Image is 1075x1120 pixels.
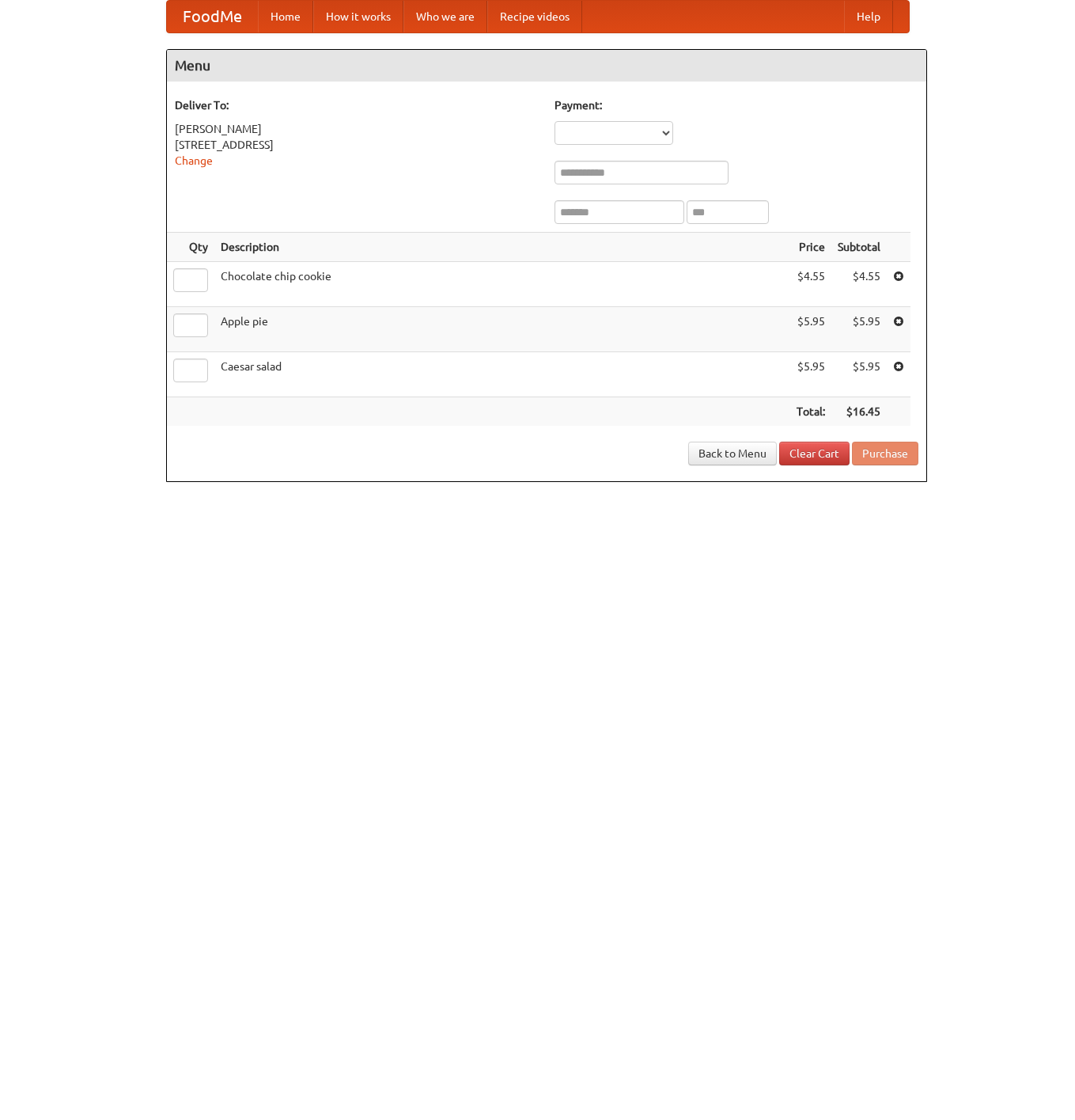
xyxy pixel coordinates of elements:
[831,397,887,427] th: $16.45
[175,137,539,153] div: [STREET_ADDRESS]
[831,307,887,352] td: $5.95
[790,397,831,427] th: Total:
[175,121,539,137] div: [PERSON_NAME]
[790,233,831,262] th: Price
[175,97,539,113] h5: Deliver To:
[487,1,582,32] a: Recipe videos
[790,262,831,307] td: $4.55
[555,97,918,113] h5: Payment:
[831,262,887,307] td: $4.55
[779,442,850,465] a: Clear Cart
[831,233,887,262] th: Subtotal
[844,1,893,32] a: Help
[831,352,887,397] td: $5.95
[214,233,790,262] th: Description
[214,262,790,307] td: Chocolate chip cookie
[167,233,214,262] th: Qty
[167,1,258,32] a: FoodMe
[214,352,790,397] td: Caesar salad
[852,442,918,465] button: Purchase
[214,307,790,352] td: Apple pie
[790,352,831,397] td: $5.95
[167,50,926,82] h4: Menu
[175,154,213,167] a: Change
[790,307,831,352] td: $5.95
[313,1,403,32] a: How it works
[688,442,777,465] a: Back to Menu
[403,1,487,32] a: Who we are
[258,1,313,32] a: Home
